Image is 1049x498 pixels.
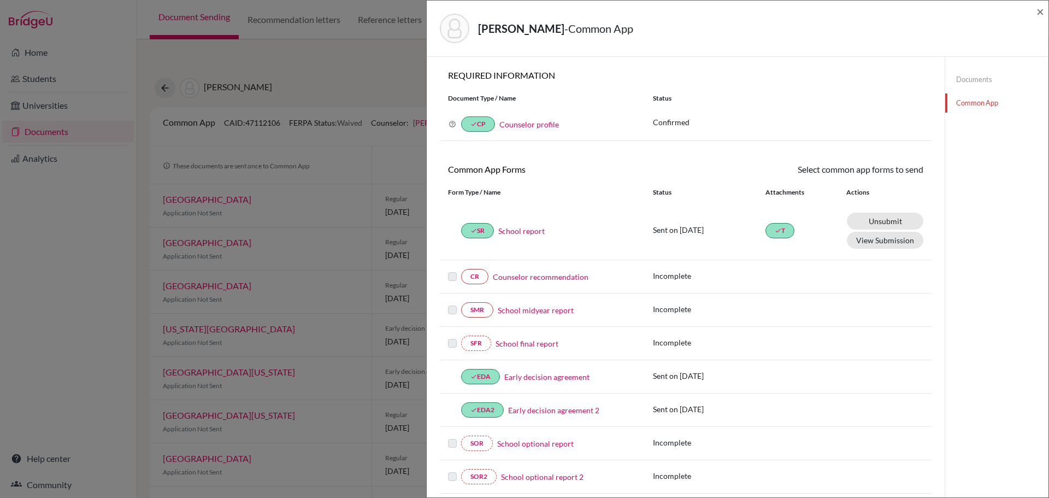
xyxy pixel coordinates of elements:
[504,371,590,383] a: Early decision agreement
[501,471,584,483] a: School optional report 2
[847,213,923,230] a: Unsubmit
[470,227,477,234] i: done
[1036,3,1044,19] span: ×
[775,227,781,234] i: done
[508,405,599,416] a: Early decision agreement 2
[765,223,794,238] a: doneT
[686,163,932,176] div: Select common app forms to send
[653,270,765,282] p: Incomplete
[497,438,574,449] a: School optional report
[478,22,564,35] strong: [PERSON_NAME]
[461,223,494,238] a: doneSR
[461,269,488,284] a: CR
[653,188,765,197] div: Status
[645,93,932,103] div: Status
[653,470,765,482] p: Incomplete
[847,232,923,249] button: View Submission
[470,373,477,380] i: done
[461,369,500,384] a: doneEDA
[440,188,645,197] div: Form Type / Name
[496,338,558,349] a: School final report
[653,116,923,128] p: Confirmed
[440,70,932,80] h6: REQUIRED INFORMATION
[653,337,765,348] p: Incomplete
[653,370,765,382] p: Sent on [DATE]
[564,22,633,35] span: - Common App
[653,437,765,448] p: Incomplete
[440,93,645,103] div: Document Type / Name
[945,70,1048,89] a: Documents
[653,303,765,315] p: Incomplete
[461,469,497,484] a: SOR2
[653,224,765,236] p: Sent on [DATE]
[470,121,477,127] i: done
[461,336,491,351] a: SFR
[461,302,493,318] a: SMR
[765,188,833,197] div: Attachments
[498,304,574,316] a: School midyear report
[461,402,504,418] a: doneEDA2
[493,271,588,283] a: Counselor recommendation
[461,436,493,451] a: SOR
[461,116,495,132] a: doneCP
[470,407,477,413] i: done
[833,188,901,197] div: Actions
[1036,5,1044,18] button: Close
[499,120,559,129] a: Counselor profile
[653,403,765,415] p: Sent on [DATE]
[440,164,686,174] h6: Common App Forms
[498,225,545,237] a: School report
[945,93,1048,113] a: Common App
